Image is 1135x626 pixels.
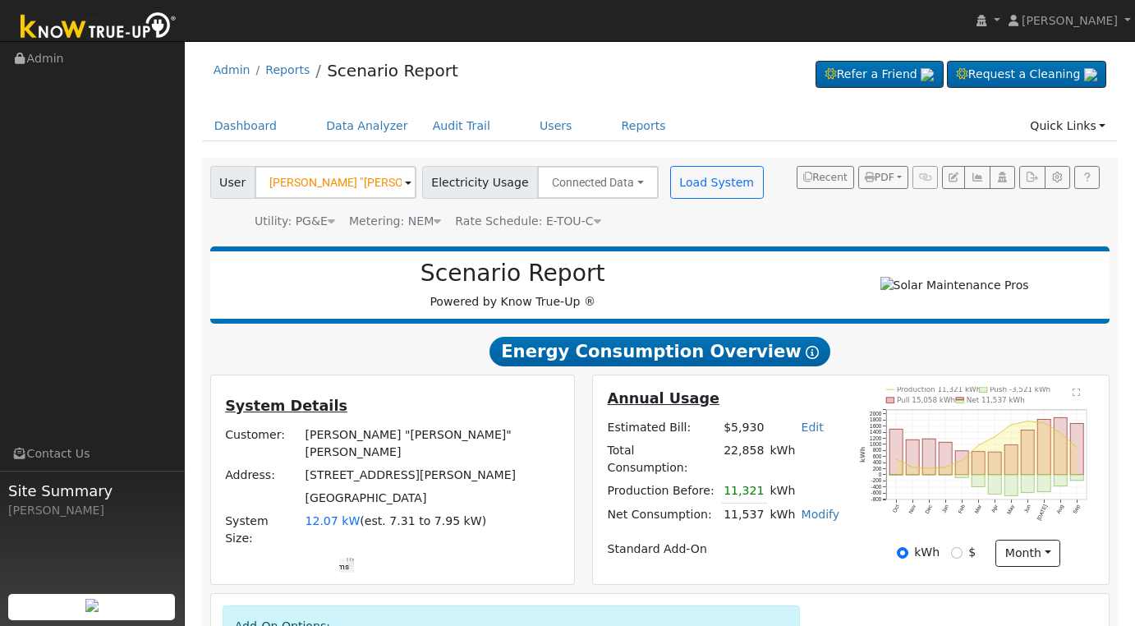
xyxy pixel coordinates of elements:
button: Export Interval Data [1019,166,1045,189]
span: 12.07 kW [305,514,360,527]
td: kWh [767,503,798,527]
rect: onclick="" [1021,475,1034,493]
td: System Size: [223,510,302,550]
span: est. 7.31 to 7.95 kW [365,514,482,527]
img: retrieve [921,68,934,81]
td: 11,537 [721,503,767,527]
a: Quick Links [1018,111,1118,141]
circle: onclick="" [1059,432,1062,435]
rect: onclick="" [1037,420,1050,475]
text: Pull 15,058 kWh [897,396,955,404]
text: May [1006,504,1017,516]
a: Admin [214,63,250,76]
img: retrieve [1084,68,1097,81]
a: Reports [265,63,310,76]
span: User [210,166,255,199]
img: Know True-Up [12,9,185,46]
text: Mar [973,504,982,515]
text: -400 [871,484,881,490]
td: Customer: [223,423,302,463]
div: [PERSON_NAME] [8,502,176,519]
td: [GEOGRAPHIC_DATA] [302,487,563,510]
td: [STREET_ADDRESS][PERSON_NAME] [302,463,563,486]
circle: onclick="" [994,436,996,439]
td: $5,930 [721,416,767,439]
span: PDF [865,172,894,183]
a: Refer a Friend [816,61,944,89]
rect: onclick="" [906,440,919,475]
text: 600 [872,453,881,459]
circle: onclick="" [912,467,914,469]
rect: onclick="" [955,475,968,477]
td: Estimated Bill: [604,416,721,439]
text: 200 [872,466,881,472]
td: 22,858 [721,439,767,479]
span: ) [482,514,487,527]
a: Dashboard [202,111,290,141]
text: -800 [871,496,881,502]
rect: onclick="" [972,452,985,475]
rect: onclick="" [1004,475,1018,495]
td: Total Consumption: [604,439,721,479]
text: 800 [872,448,881,453]
text: Aug [1055,504,1065,515]
label: kWh [914,544,940,561]
u: Annual Usage [608,390,719,407]
circle: onclick="" [928,467,931,470]
a: Users [527,111,585,141]
span: Site Summary [8,480,176,502]
td: Production Before: [604,480,721,504]
button: Load System [670,166,764,199]
text: 2000 [870,411,882,417]
text: 0 [879,472,882,477]
rect: onclick="" [988,475,1001,495]
text: Dec [924,504,934,515]
span: Alias: H2ETOUCN [455,214,600,228]
text: Production 11,321 kWh [897,385,981,394]
input: $ [951,547,963,559]
button: Connected Data [537,166,659,199]
i: Show Help [806,346,819,359]
a: Request a Cleaning [947,61,1106,89]
td: Standard Add-On [604,538,843,561]
circle: onclick="" [961,459,963,462]
a: Reports [609,111,678,141]
td: Address: [223,463,302,486]
text: 400 [872,459,881,465]
div: Powered by Know True-Up ® [218,260,807,311]
rect: onclick="" [1054,475,1067,486]
text:  [1073,388,1080,396]
button: Recent [797,166,854,189]
text: Feb [957,504,966,514]
td: kWh [767,439,843,479]
text: Push -3,521 kWh [990,385,1050,394]
rect: onclick="" [889,429,903,475]
input: Select a User [255,166,416,199]
img: Solar Maintenance Pros [880,277,1029,294]
rect: onclick="" [1054,417,1067,475]
text: -600 [871,490,881,495]
rect: onclick="" [988,452,1001,475]
rect: onclick="" [1070,475,1083,481]
text: Apr [990,504,1000,514]
td: kWh [767,480,798,504]
circle: onclick="" [1043,421,1045,424]
circle: onclick="" [977,444,980,447]
span: ( [360,514,365,527]
text: Net 11,537 kWh [967,396,1025,404]
text: kWh [859,447,866,463]
text: 1200 [870,435,882,441]
text: 1000 [870,441,882,447]
circle: onclick="" [895,458,898,461]
text: [DATE] [1036,504,1049,522]
rect: onclick="" [1070,423,1083,475]
text: Jun [1022,504,1032,514]
td: Net Consumption: [604,503,721,527]
rect: onclick="" [1004,445,1018,475]
td: System Size [302,510,563,550]
td: [PERSON_NAME] "[PERSON_NAME]" [PERSON_NAME] [302,423,563,463]
rect: onclick="" [1021,430,1034,476]
div: Metering: NEM [349,213,441,230]
button: Multi-Series Graph [964,166,990,189]
input: kWh [897,547,908,559]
